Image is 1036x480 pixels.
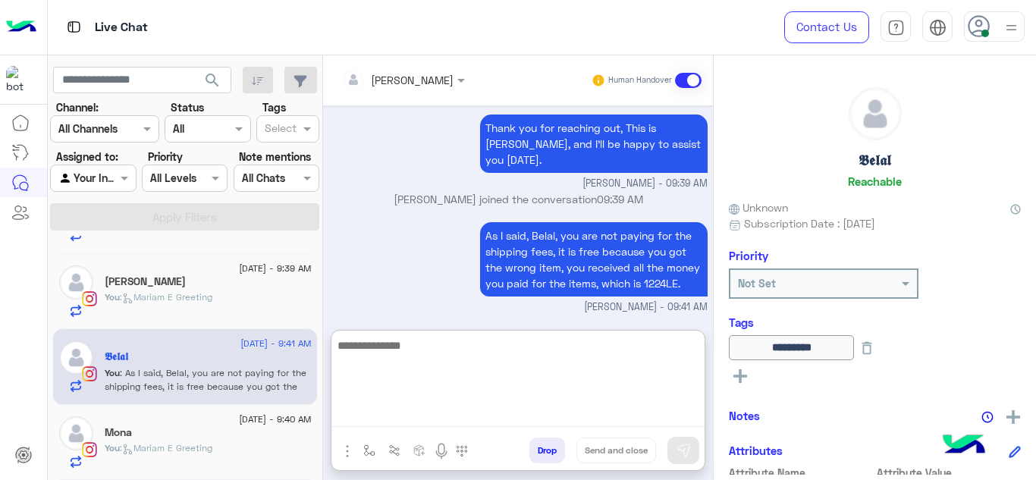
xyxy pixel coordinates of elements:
[729,249,768,262] h6: Priority
[981,411,994,423] img: notes
[382,438,407,463] button: Trigger scenario
[413,444,425,456] img: create order
[407,438,432,463] button: create order
[576,438,656,463] button: Send and close
[676,443,691,458] img: send message
[929,19,947,36] img: tab
[105,442,120,453] span: You
[120,442,212,453] span: : Mariam E Greeting
[56,149,118,165] label: Assigned to:
[105,426,132,439] h5: Mona
[1002,18,1021,37] img: profile
[239,149,311,165] label: Note mentions
[64,17,83,36] img: tab
[203,71,221,89] span: search
[729,199,788,215] span: Unknown
[82,291,97,306] img: Instagram
[262,99,286,115] label: Tags
[744,215,875,231] span: Subscription Date : [DATE]
[59,340,93,375] img: defaultAdmin.png
[363,444,375,456] img: select flow
[881,11,911,43] a: tab
[729,409,760,422] h6: Notes
[784,11,869,43] a: Contact Us
[56,99,99,115] label: Channel:
[388,444,400,456] img: Trigger scenario
[240,337,311,350] span: [DATE] - 9:41 AM
[105,275,186,288] h5: Hana Aly
[6,11,36,43] img: Logo
[432,442,451,460] img: send voice note
[584,300,708,315] span: [PERSON_NAME] - 09:41 AM
[338,442,356,460] img: send attachment
[1006,410,1020,424] img: add
[105,350,128,363] h5: 𝕭𝖊𝖑𝖆𝖑
[82,442,97,457] img: Instagram
[171,99,204,115] label: Status
[6,66,33,93] img: 317874714732967
[239,262,311,275] span: [DATE] - 9:39 AM
[50,203,319,231] button: Apply Filters
[59,416,93,450] img: defaultAdmin.png
[887,19,905,36] img: tab
[849,88,901,140] img: defaultAdmin.png
[357,438,382,463] button: select flow
[456,445,468,457] img: make a call
[105,367,306,419] span: As I said, Belal, you are not paying for the shipping fees, it is free because you got the wrong ...
[105,367,120,378] span: You
[148,149,183,165] label: Priority
[105,291,120,303] span: You
[95,17,148,38] p: Live Chat
[937,419,990,472] img: hulul-logo.png
[859,152,891,169] h5: 𝕭𝖊𝖑𝖆𝖑
[59,265,93,300] img: defaultAdmin.png
[82,366,97,381] img: Instagram
[120,291,212,303] span: : Mariam E Greeting
[262,120,297,140] div: Select
[582,177,708,191] span: [PERSON_NAME] - 09:39 AM
[239,413,311,426] span: [DATE] - 9:40 AM
[848,174,902,188] h6: Reachable
[480,115,708,173] p: 17/9/2025, 9:39 AM
[480,222,708,296] p: 17/9/2025, 9:41 AM
[597,193,643,205] span: 09:39 AM
[329,191,708,207] p: [PERSON_NAME] joined the conversation
[608,74,672,86] small: Human Handover
[529,438,565,463] button: Drop
[729,315,1021,329] h6: Tags
[729,444,783,457] h6: Attributes
[194,67,231,99] button: search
